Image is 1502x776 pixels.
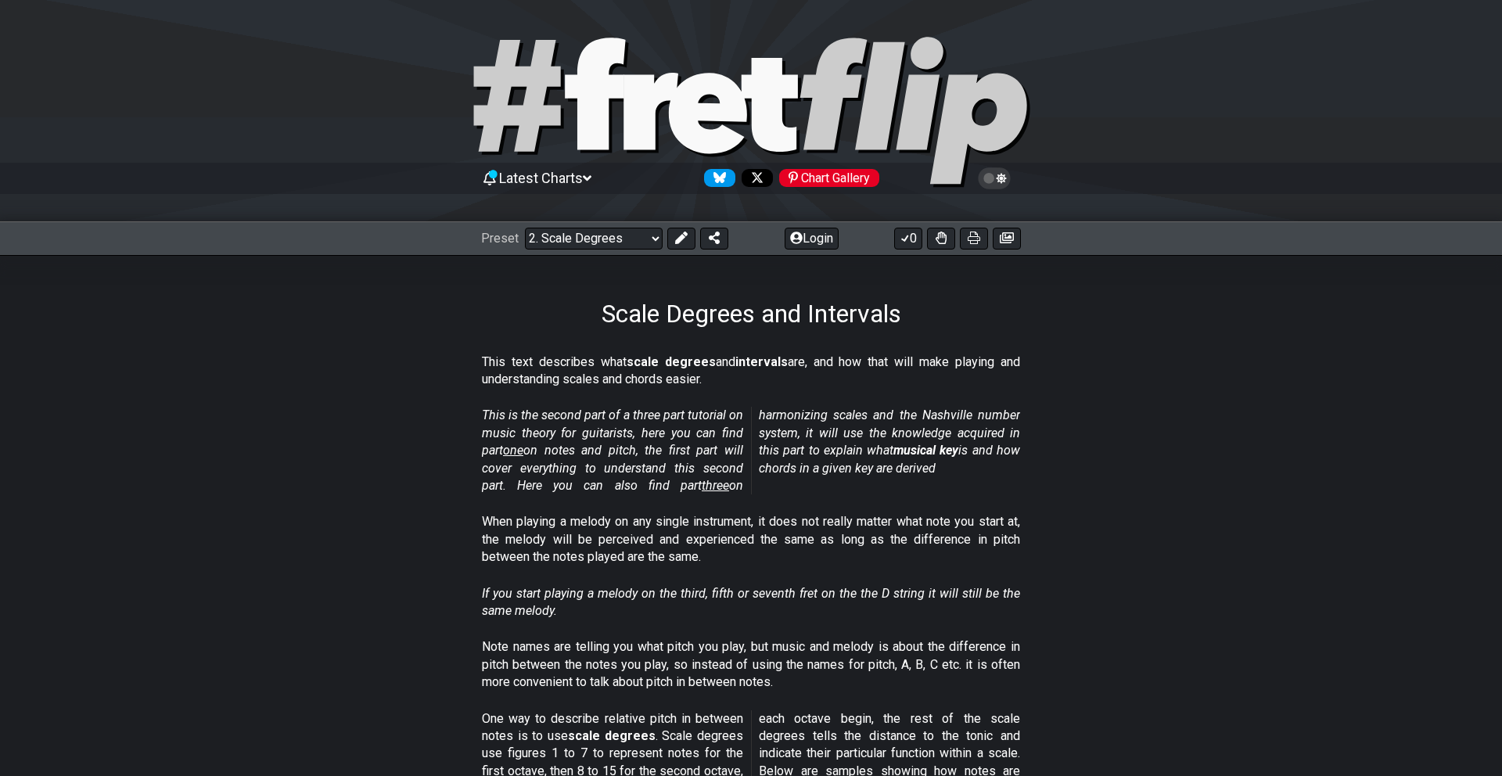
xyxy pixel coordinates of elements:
[986,171,1004,185] span: Toggle light / dark theme
[482,354,1020,389] p: This text describes what and are, and how that will make playing and understanding scales and cho...
[667,228,695,250] button: Edit Preset
[481,231,519,246] span: Preset
[773,169,879,187] a: #fretflip at Pinterest
[482,638,1020,691] p: Note names are telling you what pitch you play, but music and melody is about the difference in p...
[893,443,958,458] strong: musical key
[568,728,656,743] strong: scale degrees
[785,228,839,250] button: Login
[525,228,663,250] select: Preset
[993,228,1021,250] button: Create image
[499,170,583,186] span: Latest Charts
[698,169,735,187] a: Follow #fretflip at Bluesky
[627,354,716,369] strong: scale degrees
[482,408,1020,493] em: This is the second part of a three part tutorial on music theory for guitarists, here you can fin...
[894,228,922,250] button: 0
[482,586,1020,618] em: If you start playing a melody on the third, fifth or seventh fret on the the D string it will sti...
[602,299,901,329] h1: Scale Degrees and Intervals
[700,228,728,250] button: Share Preset
[503,443,523,458] span: one
[960,228,988,250] button: Print
[779,169,879,187] div: Chart Gallery
[735,169,773,187] a: Follow #fretflip at X
[482,513,1020,566] p: When playing a melody on any single instrument, it does not really matter what note you start at,...
[927,228,955,250] button: Toggle Dexterity for all fretkits
[735,354,788,369] strong: intervals
[702,478,729,493] span: three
